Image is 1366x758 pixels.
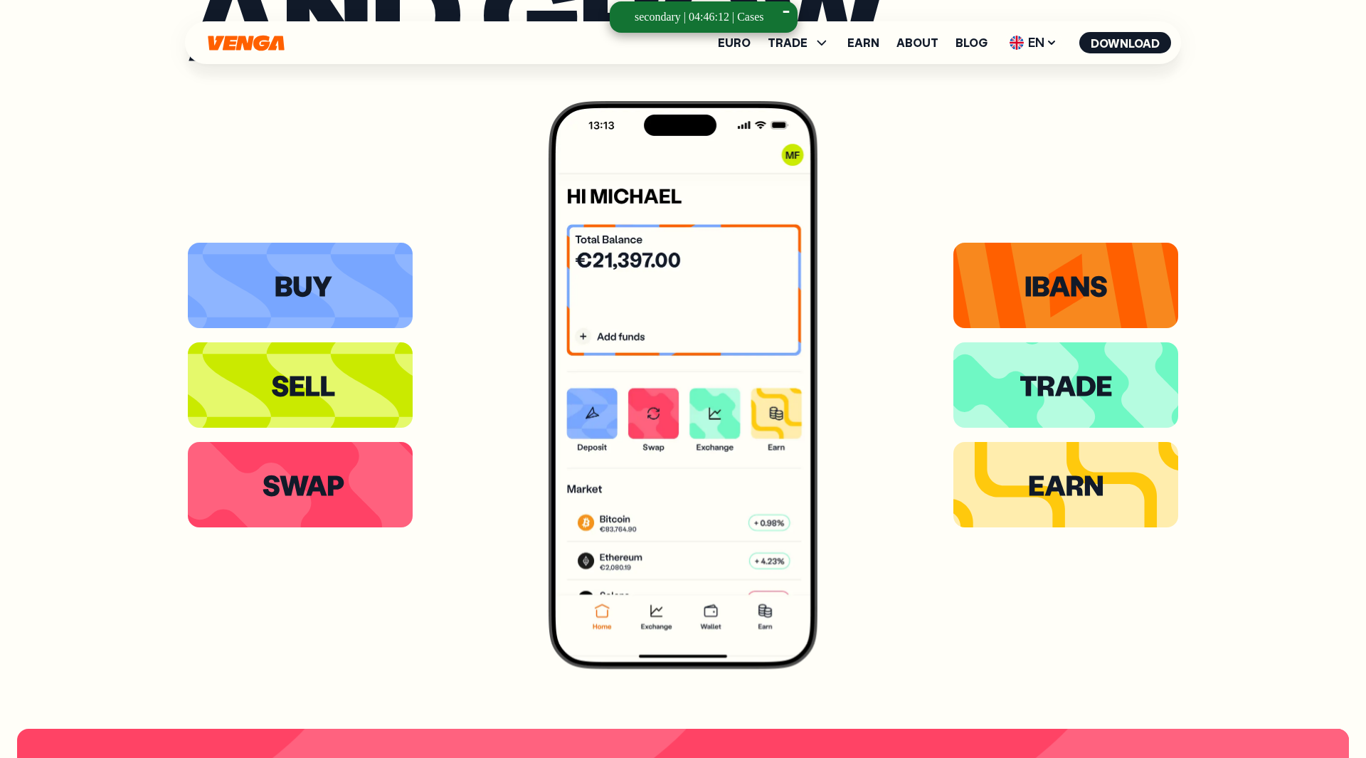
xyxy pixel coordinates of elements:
img: flag-uk [1010,36,1024,50]
svg: Home [206,35,286,51]
div: secondary | 04:46:12 | Cases [635,6,763,28]
a: About [896,37,938,48]
button: Download [1079,32,1171,53]
span: TRADE [768,34,830,51]
a: Euro [718,37,751,48]
a: Blog [955,37,988,48]
span: EN [1005,31,1062,54]
span: TRADE [768,37,808,48]
a: Earn [847,37,879,48]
